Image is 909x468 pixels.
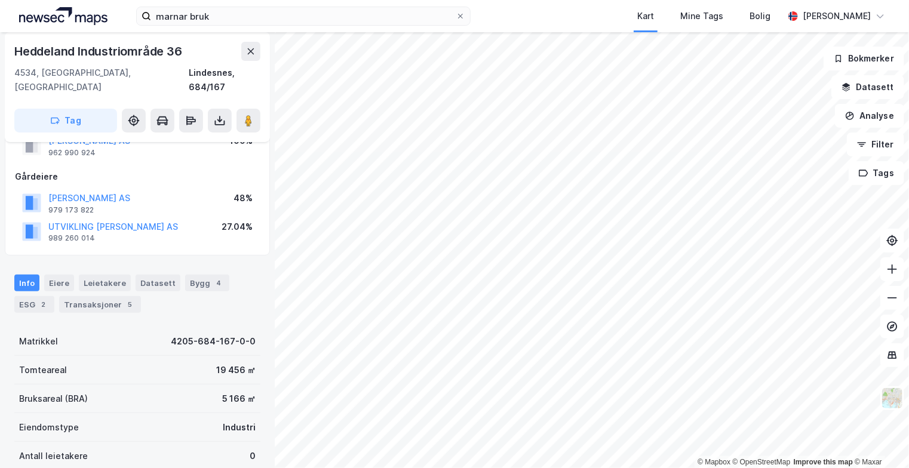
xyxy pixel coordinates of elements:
button: Datasett [831,75,904,99]
div: Kontrollprogram for chat [849,411,909,468]
img: logo.a4113a55bc3d86da70a041830d287a7e.svg [19,7,108,25]
div: 989 260 014 [48,233,95,243]
div: Industri [223,420,256,435]
button: Bokmerker [824,47,904,70]
div: 19 456 ㎡ [216,363,256,377]
div: Eiendomstype [19,420,79,435]
img: Z [881,387,904,410]
iframe: Chat Widget [849,411,909,468]
div: Info [14,275,39,291]
div: Kart [637,9,654,23]
div: 5 166 ㎡ [222,392,256,406]
a: Mapbox [698,458,730,466]
div: 0 [250,449,256,463]
button: Analyse [835,104,904,128]
button: Filter [847,133,904,156]
div: Gårdeiere [15,170,260,184]
div: ESG [14,296,54,313]
div: Eiere [44,275,74,291]
div: Leietakere [79,275,131,291]
div: Bygg [185,275,229,291]
button: Tags [849,161,904,185]
div: Bolig [750,9,770,23]
div: 4205-684-167-0-0 [171,334,256,349]
div: Lindesnes, 684/167 [189,66,260,94]
div: Tomteareal [19,363,67,377]
a: OpenStreetMap [733,458,791,466]
div: 27.04% [222,220,253,234]
div: 5 [124,298,136,310]
div: 979 173 822 [48,205,94,215]
div: Transaksjoner [59,296,141,313]
div: [PERSON_NAME] [803,9,871,23]
div: 962 990 924 [48,148,96,158]
div: Antall leietakere [19,449,88,463]
div: Mine Tags [680,9,723,23]
div: 2 [38,298,50,310]
input: Søk på adresse, matrikkel, gårdeiere, leietakere eller personer [151,7,456,25]
a: Improve this map [794,458,853,466]
div: Datasett [136,275,180,291]
div: 4534, [GEOGRAPHIC_DATA], [GEOGRAPHIC_DATA] [14,66,189,94]
div: 48% [234,191,253,205]
div: 4 [213,277,225,289]
div: Bruksareal (BRA) [19,392,88,406]
div: Matrikkel [19,334,58,349]
div: Heddeland Industriområde 36 [14,42,185,61]
button: Tag [14,109,117,133]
